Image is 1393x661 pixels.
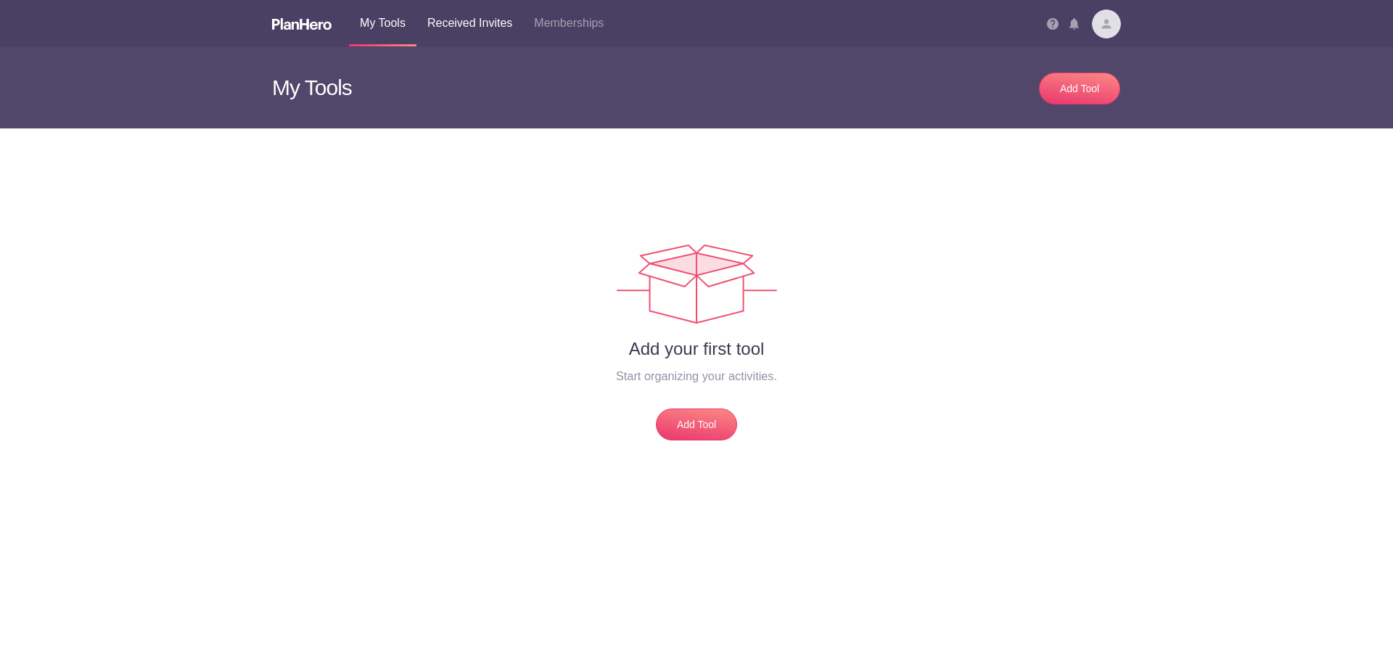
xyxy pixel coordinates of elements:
[283,367,1110,385] h4: Start organizing your activities.
[1039,73,1120,104] a: Add Tool
[1054,81,1105,96] div: Add Tool
[1069,18,1079,30] img: Notifications
[617,245,777,324] img: Tools empty
[656,408,737,440] a: Add Tool
[272,47,686,128] h3: My Tools
[272,18,332,30] img: Logo white planhero
[1047,18,1059,30] img: Help icon
[283,338,1110,360] h2: Add your first tool
[1092,9,1121,38] img: Davatar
